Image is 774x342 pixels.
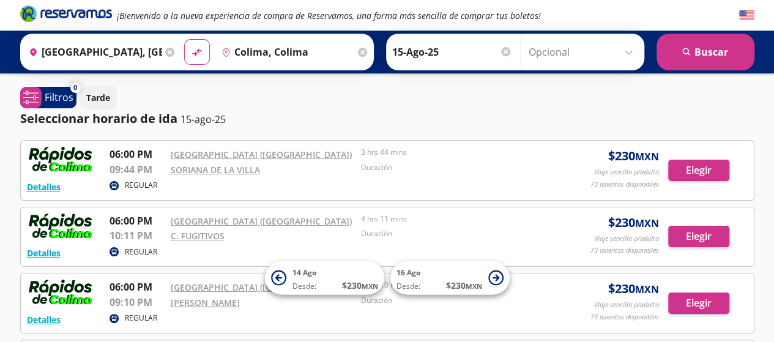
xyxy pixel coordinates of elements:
small: MXN [635,283,659,296]
input: Opcional [529,37,638,67]
p: Seleccionar horario de ida [20,110,177,128]
span: $ 230 [608,147,659,165]
p: Tarde [86,91,110,104]
p: 4 hrs 11 mins [361,214,546,225]
button: Elegir [668,160,729,181]
i: Brand Logo [20,4,112,23]
button: Buscar [657,34,754,70]
span: $ 230 [608,280,659,298]
p: REGULAR [125,247,157,258]
p: 15-ago-25 [180,112,226,127]
button: Detalles [27,313,61,326]
button: Detalles [27,180,61,193]
span: 0 [73,83,77,93]
em: ¡Bienvenido a la nueva experiencia de compra de Reservamos, una forma más sencilla de comprar tus... [117,10,541,21]
a: [GEOGRAPHIC_DATA] ([GEOGRAPHIC_DATA]) [171,281,352,293]
small: MXN [466,281,482,291]
p: 10:11 PM [110,228,165,243]
img: RESERVAMOS [27,147,94,171]
span: Desde: [292,281,316,292]
img: RESERVAMOS [27,280,94,304]
img: RESERVAMOS [27,214,94,238]
p: 06:00 PM [110,214,165,228]
a: C. FUGITIVOS [171,230,225,242]
p: Viaje sencillo p/adulto [594,234,659,244]
a: Brand Logo [20,4,112,26]
a: [GEOGRAPHIC_DATA] ([GEOGRAPHIC_DATA]) [171,149,352,160]
p: 3 hrs 44 mins [361,147,546,158]
span: 14 Ago [292,267,316,278]
p: Duración [361,295,546,306]
small: MXN [635,217,659,230]
span: $ 230 [446,279,482,292]
span: Desde: [396,281,420,292]
button: Elegir [668,292,729,314]
p: Viaje sencillo p/adulto [594,300,659,310]
p: 73 asientos disponibles [590,245,659,256]
button: Tarde [80,86,117,110]
p: Duración [361,228,546,239]
input: Elegir Fecha [392,37,512,67]
a: [GEOGRAPHIC_DATA] ([GEOGRAPHIC_DATA]) [171,215,352,227]
p: 09:10 PM [110,295,165,310]
input: Buscar Origen [24,37,162,67]
a: SORIANA DE LA VILLA [171,164,260,176]
p: REGULAR [125,313,157,324]
small: MXN [362,281,378,291]
p: 06:00 PM [110,280,165,294]
p: 06:00 PM [110,147,165,162]
p: 73 asientos disponibles [590,312,659,322]
span: $ 230 [342,279,378,292]
button: 0Filtros [20,87,76,108]
button: 14 AgoDesde:$230MXN [265,261,384,295]
p: Filtros [45,90,73,105]
span: 16 Ago [396,267,420,278]
a: [PERSON_NAME] [171,297,240,308]
p: REGULAR [125,180,157,191]
button: Detalles [27,247,61,259]
button: Elegir [668,226,729,247]
button: English [739,8,754,23]
span: $ 230 [608,214,659,232]
button: 16 AgoDesde:$230MXN [390,261,510,295]
p: 09:44 PM [110,162,165,177]
p: Viaje sencillo p/adulto [594,167,659,177]
p: Duración [361,162,546,173]
p: 73 asientos disponibles [590,179,659,190]
small: MXN [635,150,659,163]
input: Buscar Destino [217,37,355,67]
